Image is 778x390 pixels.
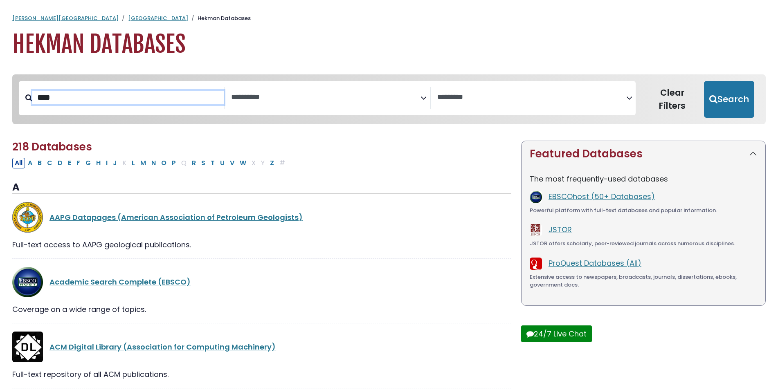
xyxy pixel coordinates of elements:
button: Filter Results Z [268,158,277,168]
div: Full-text access to AAPG geological publications. [12,239,511,250]
button: Filter Results U [218,158,227,168]
button: 24/7 Live Chat [521,325,592,342]
a: ACM Digital Library (Association for Computing Machinery) [49,342,276,352]
div: JSTOR offers scholarly, peer-reviewed journals across numerous disciplines. [530,240,757,248]
button: Filter Results M [138,158,148,168]
textarea: Search [231,93,420,102]
button: Filter Results H [94,158,103,168]
div: Coverage on a wide range of topics. [12,304,511,315]
button: Filter Results N [149,158,158,168]
button: Filter Results S [199,158,208,168]
button: Filter Results P [169,158,178,168]
button: Filter Results W [237,158,249,168]
nav: Search filters [12,74,766,124]
button: All [12,158,25,168]
button: Filter Results G [83,158,93,168]
button: Featured Databases [522,141,765,167]
button: Filter Results D [55,158,65,168]
a: EBSCOhost (50+ Databases) [549,191,655,202]
a: Academic Search Complete (EBSCO) [49,277,191,287]
button: Filter Results E [65,158,74,168]
textarea: Search [437,93,626,102]
a: ProQuest Databases (All) [549,258,641,268]
li: Hekman Databases [188,14,251,22]
button: Submit for Search Results [704,81,754,118]
span: 218 Databases [12,139,92,154]
button: Filter Results A [25,158,35,168]
h1: Hekman Databases [12,31,766,58]
a: AAPG Datapages (American Association of Petroleum Geologists) [49,212,303,222]
a: JSTOR [549,224,572,235]
button: Clear Filters [641,81,704,118]
div: Alpha-list to filter by first letter of database name [12,157,288,168]
button: Filter Results F [74,158,83,168]
button: Filter Results C [45,158,55,168]
div: Powerful platform with full-text databases and popular information. [530,206,757,215]
button: Filter Results B [35,158,44,168]
input: Search database by title or keyword [32,91,224,104]
button: Filter Results I [103,158,110,168]
div: Full-text repository of all ACM publications. [12,369,511,380]
div: Extensive access to newspapers, broadcasts, journals, dissertations, ebooks, government docs. [530,273,757,289]
button: Filter Results T [208,158,217,168]
a: [PERSON_NAME][GEOGRAPHIC_DATA] [12,14,119,22]
button: Filter Results L [129,158,137,168]
nav: breadcrumb [12,14,766,22]
p: The most frequently-used databases [530,173,757,184]
button: Filter Results J [110,158,119,168]
a: [GEOGRAPHIC_DATA] [128,14,188,22]
button: Filter Results R [189,158,198,168]
button: Filter Results V [227,158,237,168]
button: Filter Results O [159,158,169,168]
h3: A [12,182,511,194]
